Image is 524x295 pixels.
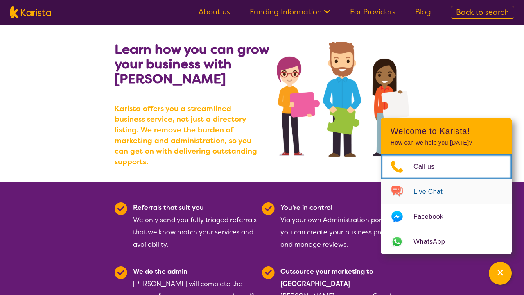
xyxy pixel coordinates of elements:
[415,7,431,17] a: Blog
[280,203,332,212] b: You're in control
[456,7,509,17] span: Back to search
[133,267,187,276] b: We do the admin
[115,202,127,215] img: Tick
[451,6,514,19] a: Back to search
[250,7,330,17] a: Funding Information
[413,211,453,223] span: Facebook
[280,267,373,288] b: Outsource your marketing to [GEOGRAPHIC_DATA]
[262,266,275,279] img: Tick
[10,6,51,18] img: Karista logo
[133,203,204,212] b: Referrals that suit you
[381,229,512,254] a: Web link opens in a new tab.
[391,139,502,146] p: How can we help you [DATE]?
[489,262,512,285] button: Channel Menu
[350,7,395,17] a: For Providers
[280,202,404,251] div: Via your own Administration portal, you can create your business profile and manage reviews.
[115,103,262,167] b: Karista offers you a streamlined business service, not just a directory listing. We remove the bu...
[277,42,409,157] img: grow your business with Karista
[413,236,455,248] span: WhatsApp
[262,202,275,215] img: Tick
[413,161,445,173] span: Call us
[381,118,512,254] div: Channel Menu
[199,7,230,17] a: About us
[391,126,502,136] h2: Welcome to Karista!
[115,266,127,279] img: Tick
[133,202,257,251] div: We only send you fully triaged referrals that we know match your services and availability.
[115,41,269,87] b: Learn how you can grow your business with [PERSON_NAME]
[413,186,452,198] span: Live Chat
[381,154,512,254] ul: Choose channel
